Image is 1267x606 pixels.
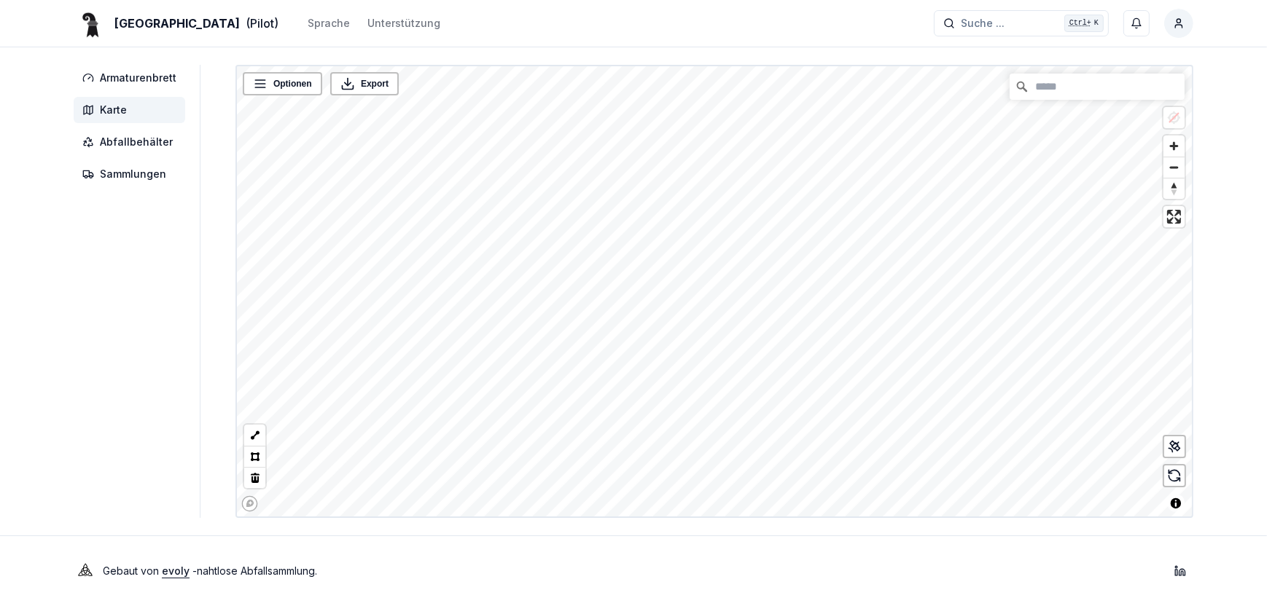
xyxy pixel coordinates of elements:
[273,76,312,91] span: Optionen
[1010,74,1185,100] input: Suche
[1163,178,1185,199] button: Reset bearing to north
[74,559,97,583] img: Evoly Logo
[1163,135,1185,157] button: Zoom in
[244,467,265,488] button: Delete
[308,15,350,32] button: Sprache
[241,495,258,512] a: Mapbox logo
[74,65,191,91] a: Armaturenbrett
[1163,178,1185,199] span: Reset bearing to north
[244,425,265,446] button: LineString tool (l)
[114,15,240,32] span: [GEOGRAPHIC_DATA]
[100,71,176,85] span: Armaturenbrett
[308,16,350,31] div: Sprache
[246,15,278,32] span: (Pilot)
[103,561,317,581] p: Gebaut von - nahtlose Abfallsammlung .
[100,135,173,149] span: Abfallbehälter
[74,15,278,32] a: [GEOGRAPHIC_DATA](Pilot)
[1167,495,1185,512] button: Toggle attribution
[1163,206,1185,227] button: Enter fullscreen
[961,16,1005,31] span: Suche ...
[934,10,1109,36] button: Suche ...Ctrl+K
[100,167,166,181] span: Sammlungen
[100,103,127,117] span: Karte
[361,76,389,91] span: Export
[74,6,109,41] img: Basel Logo
[1163,107,1185,128] button: Location not available
[244,446,265,467] button: Polygon tool (p)
[74,97,191,123] a: Karte
[162,564,190,577] a: evoly
[367,15,440,32] a: Unterstützung
[74,161,191,187] a: Sammlungen
[74,129,191,155] a: Abfallbehälter
[237,66,1197,519] canvas: Map
[1163,157,1185,178] button: Zoom out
